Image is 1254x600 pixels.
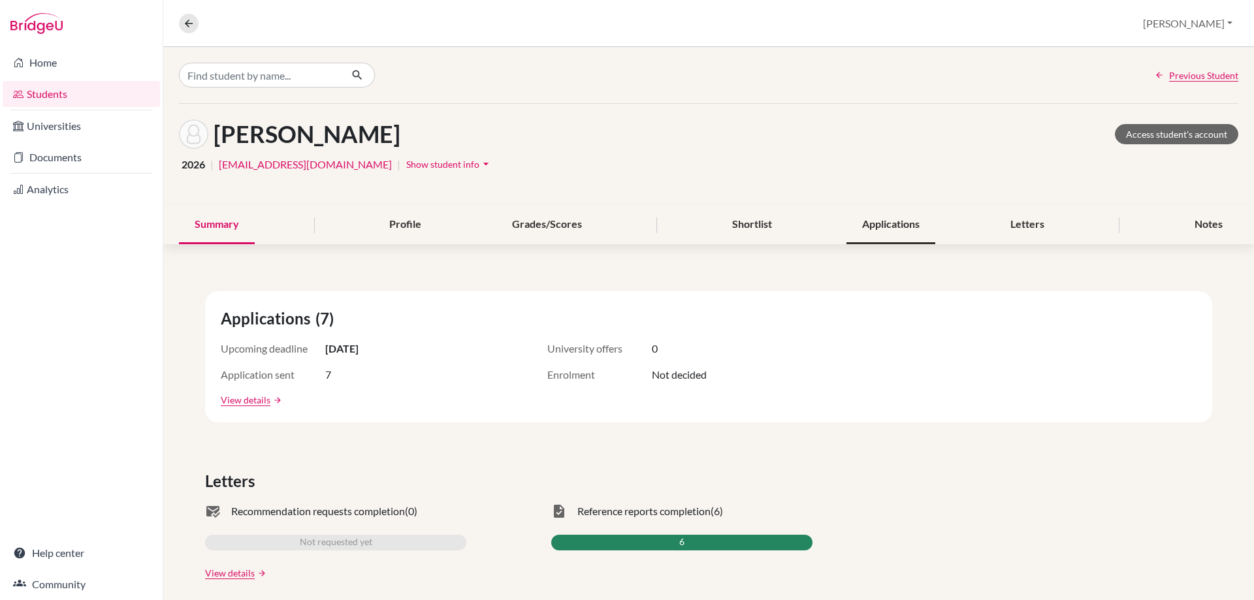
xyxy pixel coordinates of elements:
a: arrow_forward [270,396,282,405]
a: [EMAIL_ADDRESS][DOMAIN_NAME] [219,157,392,172]
span: [DATE] [325,341,359,356]
div: Summary [179,206,255,244]
a: View details [221,393,270,407]
a: Previous Student [1155,69,1238,82]
div: Grades/Scores [496,206,598,244]
a: Community [3,571,160,597]
span: Letters [205,469,260,493]
span: Not requested yet [300,535,372,550]
span: University offers [547,341,652,356]
span: Reference reports completion [577,503,711,519]
span: task [551,503,567,519]
span: | [210,157,214,172]
i: arrow_drop_down [479,157,492,170]
span: (0) [405,503,417,519]
a: arrow_forward [255,569,266,578]
span: mark_email_read [205,503,221,519]
button: Show student infoarrow_drop_down [406,154,493,174]
h1: [PERSON_NAME] [214,120,400,148]
a: View details [205,566,255,580]
span: 7 [325,367,331,383]
a: Analytics [3,176,160,202]
span: (6) [711,503,723,519]
span: Recommendation requests completion [231,503,405,519]
span: Application sent [221,367,325,383]
span: (7) [315,307,339,330]
a: Home [3,50,160,76]
span: Show student info [406,159,479,170]
span: 6 [679,535,684,550]
input: Find student by name... [179,63,341,87]
div: Applications [846,206,935,244]
span: Not decided [652,367,707,383]
span: Applications [221,307,315,330]
img: Bridge-U [10,13,63,34]
a: Universities [3,113,160,139]
a: Students [3,81,160,107]
a: Access student's account [1115,124,1238,144]
div: Shortlist [716,206,788,244]
span: Enrolment [547,367,652,383]
a: Help center [3,540,160,566]
div: Notes [1179,206,1238,244]
span: 2026 [182,157,205,172]
span: | [397,157,400,172]
div: Letters [995,206,1060,244]
img: Shrey Nautiyal's avatar [179,119,208,149]
span: 0 [652,341,658,356]
a: Documents [3,144,160,170]
span: Upcoming deadline [221,341,325,356]
button: [PERSON_NAME] [1137,11,1238,36]
span: Previous Student [1169,69,1238,82]
div: Profile [374,206,437,244]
